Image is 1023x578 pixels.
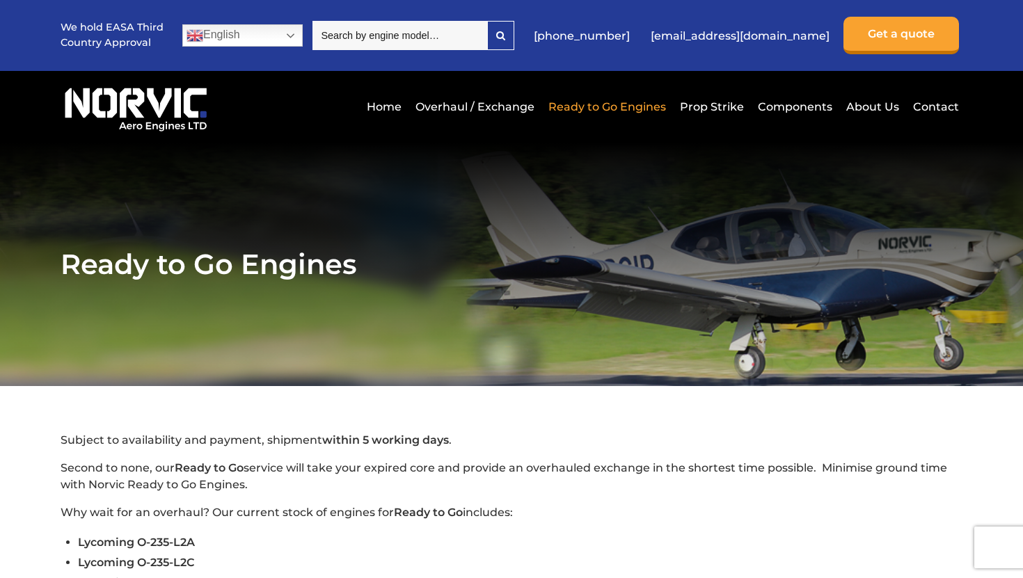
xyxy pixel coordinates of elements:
[78,556,195,569] span: Lycoming O-235-L2C
[187,27,203,44] img: en
[363,90,405,124] a: Home
[312,21,487,50] input: Search by engine model…
[61,20,165,50] p: We hold EASA Third Country Approval
[843,90,903,124] a: About Us
[78,536,195,549] span: Lycoming O-235-L2A
[910,90,959,124] a: Contact
[754,90,836,124] a: Components
[394,506,463,519] strong: Ready to Go
[61,504,962,521] p: Why wait for an overhaul? Our current stock of engines for includes:
[61,247,962,281] h1: Ready to Go Engines
[61,81,211,132] img: Norvic Aero Engines logo
[527,19,637,53] a: [PHONE_NUMBER]
[676,90,747,124] a: Prop Strike
[412,90,538,124] a: Overhaul / Exchange
[322,433,449,447] strong: within 5 working days
[175,461,244,474] strong: Ready to Go
[644,19,836,53] a: [EMAIL_ADDRESS][DOMAIN_NAME]
[61,460,962,493] p: Second to none, our service will take your expired core and provide an overhauled exchange in the...
[843,17,959,54] a: Get a quote
[61,432,962,449] p: Subject to availability and payment, shipment .
[182,24,303,47] a: English
[545,90,669,124] a: Ready to Go Engines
